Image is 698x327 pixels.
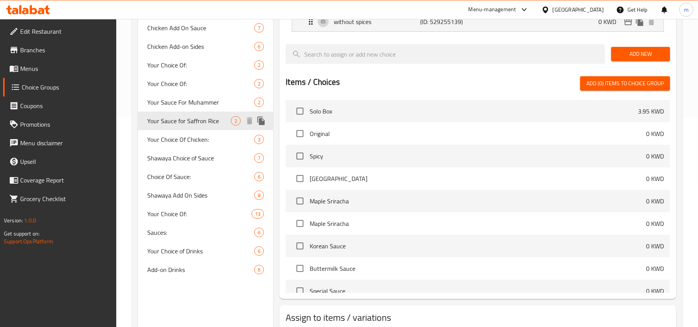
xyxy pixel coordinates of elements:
[310,241,646,251] span: Korean Sauce
[255,99,264,106] span: 2
[20,138,110,148] span: Menu disclaimer
[147,60,254,70] span: Your Choice Of:
[254,23,264,33] div: Choices
[254,98,264,107] div: Choices
[646,129,664,138] p: 0 KWD
[3,152,117,171] a: Upsell
[20,64,110,73] span: Menus
[255,62,264,69] span: 2
[147,135,254,144] span: Your Choice Of Chicken:
[147,228,254,237] span: Sauces:
[292,12,664,31] div: Expand
[598,17,622,26] p: 0 KWD
[4,236,53,246] a: Support.OpsPlatform
[147,98,254,107] span: Your Sauce For Muhammer
[286,312,670,324] h2: Assign to items / variations
[255,136,264,143] span: 3
[3,78,117,96] a: Choice Groups
[310,264,646,273] span: Buttermilk Sauce
[553,5,604,14] div: [GEOGRAPHIC_DATA]
[310,107,638,116] span: Solo Box
[138,93,273,112] div: Your Sauce For Muhammer2
[646,264,664,273] p: 0 KWD
[3,171,117,189] a: Coverage Report
[286,44,605,64] input: search
[254,228,264,237] div: Choices
[255,266,264,274] span: 6
[292,283,308,299] span: Select choice
[634,16,646,28] button: duplicate
[147,79,254,88] span: Your Choice Of:
[3,96,117,115] a: Coupons
[3,115,117,134] a: Promotions
[255,24,264,32] span: 7
[3,189,117,208] a: Grocery Checklist
[3,41,117,59] a: Branches
[254,191,264,200] div: Choices
[138,56,273,74] div: Your Choice Of:2
[310,129,646,138] span: Original
[254,246,264,256] div: Choices
[138,130,273,149] div: Your Choice Of Chicken:3
[24,215,36,225] span: 1.0.0
[646,174,664,183] p: 0 KWD
[147,42,254,51] span: Chicken Add-on Sides
[4,229,40,239] span: Get support on:
[147,209,252,219] span: Your Choice Of:
[255,155,264,162] span: 7
[231,117,240,125] span: 2
[4,215,23,225] span: Version:
[244,115,255,127] button: delete
[292,260,308,277] span: Select choice
[3,134,117,152] a: Menu disclaimer
[254,79,264,88] div: Choices
[646,241,664,251] p: 0 KWD
[310,219,646,228] span: Maple Sriracha
[22,83,110,92] span: Choice Groups
[255,80,264,88] span: 2
[469,5,516,14] div: Menu-management
[138,37,273,56] div: Chicken Add-on Sides6
[617,49,664,59] span: Add New
[646,286,664,296] p: 0 KWD
[138,19,273,37] div: Chicken Add On Sauce7
[20,176,110,185] span: Coverage Report
[252,210,264,218] span: 13
[292,103,308,119] span: Select choice
[138,242,273,260] div: Your Choice of Drinks6
[255,115,267,127] button: duplicate
[421,17,478,26] p: (ID: 529255139)
[286,76,340,88] h2: Items / Choices
[292,215,308,232] span: Select choice
[138,223,273,242] div: Sauces:6
[646,196,664,206] p: 0 KWD
[622,16,634,28] button: edit
[20,27,110,36] span: Edit Restaurant
[611,47,670,61] button: Add New
[20,120,110,129] span: Promotions
[147,246,254,256] span: Your Choice of Drinks
[292,238,308,254] span: Select choice
[147,23,254,33] span: Chicken Add On Sauce
[231,116,241,126] div: Choices
[255,173,264,181] span: 6
[286,9,670,35] li: Expand
[138,260,273,279] div: Add-on Drinks6
[20,45,110,55] span: Branches
[147,153,254,163] span: Shawaya Choice of Sauce
[646,219,664,228] p: 0 KWD
[252,209,264,219] div: Choices
[20,157,110,166] span: Upsell
[580,76,670,91] button: Add (0) items to choice group
[147,191,254,200] span: Shawaya Add On Sides
[138,186,273,205] div: Shawaya Add On Sides8
[646,16,657,28] button: delete
[310,286,646,296] span: Special Sauce
[255,43,264,50] span: 6
[254,265,264,274] div: Choices
[255,192,264,199] span: 8
[684,5,689,14] span: m
[310,196,646,206] span: Maple Sriracha
[138,112,273,130] div: Your Sauce for Saffron Rice2deleteduplicate
[138,74,273,93] div: Your Choice Of:2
